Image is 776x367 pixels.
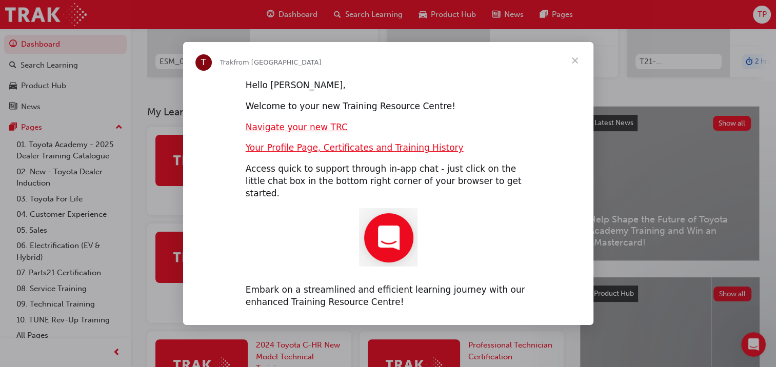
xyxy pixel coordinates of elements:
[246,122,348,132] a: Navigate your new TRC
[195,54,212,71] div: Profile image for Trak
[246,100,531,113] div: Welcome to your new Training Resource Centre!
[246,142,464,153] a: Your Profile Page, Certificates and Training History
[246,284,531,309] div: Embark on a streamlined and efficient learning journey with our enhanced Training Resource Centre!
[220,58,234,66] span: Trak
[246,79,531,92] div: Hello [PERSON_NAME],
[246,163,531,199] div: Access quick to support through in-app chat - just click on the little chat box in the bottom rig...
[233,58,321,66] span: from [GEOGRAPHIC_DATA]
[556,42,593,79] span: Close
